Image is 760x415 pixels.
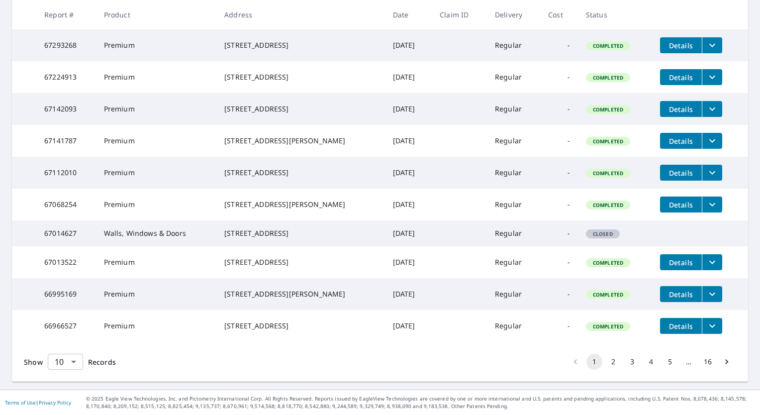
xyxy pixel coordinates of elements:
[36,93,95,125] td: 67142093
[96,93,217,125] td: Premium
[224,257,377,267] div: [STREET_ADDRESS]
[666,104,696,114] span: Details
[702,69,722,85] button: filesDropdownBtn-67224913
[660,286,702,302] button: detailsBtn-66995169
[540,246,578,278] td: -
[96,278,217,310] td: Premium
[540,310,578,342] td: -
[587,138,629,145] span: Completed
[96,189,217,220] td: Premium
[666,41,696,50] span: Details
[624,354,640,370] button: Go to page 3
[666,136,696,146] span: Details
[586,354,602,370] button: page 1
[702,165,722,181] button: filesDropdownBtn-67112010
[587,170,629,177] span: Completed
[566,354,736,370] nav: pagination navigation
[48,348,83,376] div: 10
[681,357,697,367] div: …
[36,246,95,278] td: 67013522
[36,310,95,342] td: 66966527
[5,400,71,406] p: |
[660,197,702,212] button: detailsBtn-67068254
[540,125,578,157] td: -
[36,220,95,246] td: 67014627
[540,220,578,246] td: -
[48,354,83,370] div: Show 10 records
[224,200,377,209] div: [STREET_ADDRESS][PERSON_NAME]
[587,74,629,81] span: Completed
[224,40,377,50] div: [STREET_ADDRESS]
[385,157,432,189] td: [DATE]
[487,278,540,310] td: Regular
[540,278,578,310] td: -
[702,133,722,149] button: filesDropdownBtn-67141787
[666,200,696,209] span: Details
[385,125,432,157] td: [DATE]
[666,321,696,331] span: Details
[385,278,432,310] td: [DATE]
[487,220,540,246] td: Regular
[666,290,696,299] span: Details
[660,69,702,85] button: detailsBtn-67224913
[666,168,696,178] span: Details
[487,310,540,342] td: Regular
[385,29,432,61] td: [DATE]
[224,104,377,114] div: [STREET_ADDRESS]
[385,189,432,220] td: [DATE]
[487,29,540,61] td: Regular
[36,278,95,310] td: 66995169
[36,157,95,189] td: 67112010
[5,399,36,406] a: Terms of Use
[96,157,217,189] td: Premium
[24,357,43,367] span: Show
[224,289,377,299] div: [STREET_ADDRESS][PERSON_NAME]
[224,168,377,178] div: [STREET_ADDRESS]
[666,73,696,82] span: Details
[224,72,377,82] div: [STREET_ADDRESS]
[36,125,95,157] td: 67141787
[702,254,722,270] button: filesDropdownBtn-67013522
[96,61,217,93] td: Premium
[96,220,217,246] td: Walls, Windows & Doors
[540,189,578,220] td: -
[605,354,621,370] button: Go to page 2
[587,323,629,330] span: Completed
[385,61,432,93] td: [DATE]
[36,61,95,93] td: 67224913
[660,37,702,53] button: detailsBtn-67293268
[224,321,377,331] div: [STREET_ADDRESS]
[702,318,722,334] button: filesDropdownBtn-66966527
[660,101,702,117] button: detailsBtn-67142093
[587,202,629,208] span: Completed
[700,354,716,370] button: Go to page 16
[587,291,629,298] span: Completed
[86,395,755,410] p: © 2025 Eagle View Technologies, Inc. and Pictometry International Corp. All Rights Reserved. Repo...
[224,136,377,146] div: [STREET_ADDRESS][PERSON_NAME]
[660,254,702,270] button: detailsBtn-67013522
[719,354,735,370] button: Go to next page
[587,230,619,237] span: Closed
[487,157,540,189] td: Regular
[39,399,71,406] a: Privacy Policy
[660,318,702,334] button: detailsBtn-66966527
[385,310,432,342] td: [DATE]
[702,286,722,302] button: filesDropdownBtn-66995169
[96,29,217,61] td: Premium
[36,189,95,220] td: 67068254
[587,42,629,49] span: Completed
[643,354,659,370] button: Go to page 4
[702,101,722,117] button: filesDropdownBtn-67142093
[662,354,678,370] button: Go to page 5
[36,29,95,61] td: 67293268
[385,246,432,278] td: [DATE]
[96,246,217,278] td: Premium
[96,125,217,157] td: Premium
[487,189,540,220] td: Regular
[487,93,540,125] td: Regular
[487,61,540,93] td: Regular
[540,29,578,61] td: -
[660,165,702,181] button: detailsBtn-67112010
[96,310,217,342] td: Premium
[385,220,432,246] td: [DATE]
